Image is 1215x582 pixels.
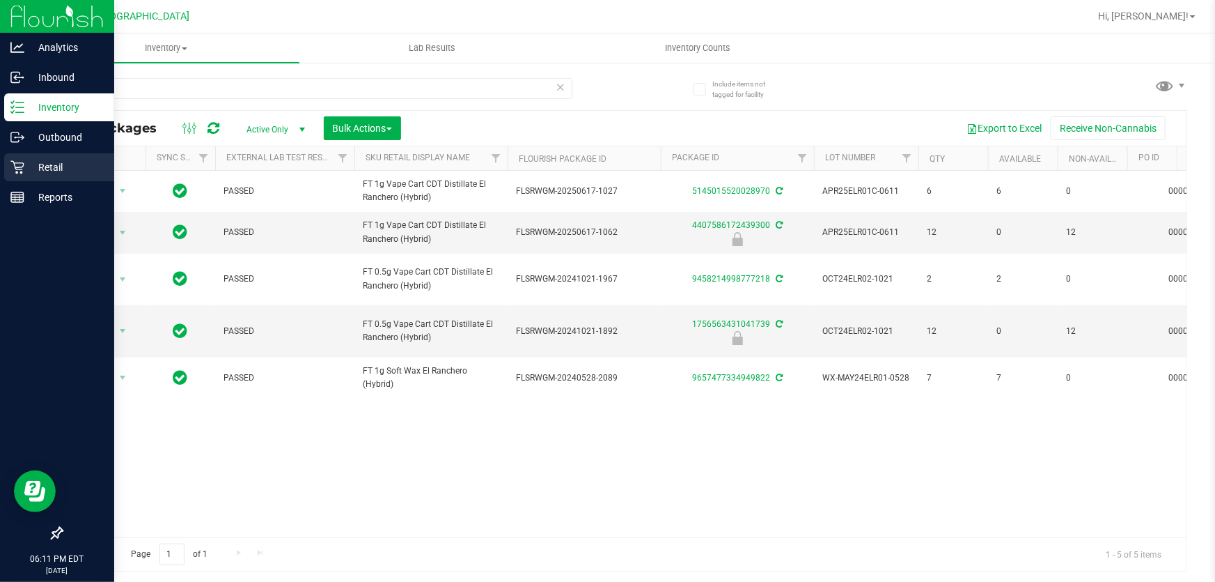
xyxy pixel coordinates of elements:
[692,186,770,196] a: 5145015520028970
[1066,226,1119,239] span: 12
[10,130,24,144] inline-svg: Outbound
[1138,153,1159,162] a: PO ID
[519,154,606,164] a: Flourish Package ID
[173,181,188,201] span: In Sync
[672,153,719,162] a: Package ID
[659,331,816,345] div: Newly Received
[516,325,652,338] span: FLSRWGM-20241021-1892
[1169,373,1208,383] a: 00000857
[774,220,783,230] span: Sync from Compliance System
[822,185,910,198] span: APR25ELR01C-0611
[822,325,910,338] span: OCT24ELR02-1021
[24,159,108,176] p: Retail
[173,269,188,289] span: In Sync
[822,372,910,385] span: WX-MAY24ELR01-0528
[10,70,24,84] inline-svg: Inbound
[999,154,1041,164] a: Available
[1066,273,1119,286] span: 0
[157,153,210,162] a: Sync Status
[996,185,1049,198] span: 6
[224,325,346,338] span: PASSED
[996,226,1049,239] span: 0
[72,121,171,136] span: All Packages
[363,219,499,245] span: FT 1g Vape Cart CDT Distillate El Ranchero (Hybrid)
[10,100,24,114] inline-svg: Inventory
[791,146,814,170] a: Filter
[6,565,108,576] p: [DATE]
[24,189,108,206] p: Reports
[333,123,392,134] span: Bulk Actions
[822,226,910,239] span: APR25ELR01C-0611
[1169,274,1208,284] a: 00000958
[774,373,783,383] span: Sync from Compliance System
[774,319,783,329] span: Sync from Compliance System
[114,181,132,201] span: select
[1066,325,1119,338] span: 12
[895,146,918,170] a: Filter
[1169,326,1208,336] a: 00001038
[24,39,108,56] p: Analytics
[173,222,188,242] span: In Sync
[33,33,299,63] a: Inventory
[6,553,108,565] p: 06:11 PM EDT
[927,226,980,239] span: 12
[10,40,24,54] inline-svg: Analytics
[226,153,336,162] a: External Lab Test Result
[516,185,652,198] span: FLSRWGM-20250617-1027
[825,153,875,162] a: Lot Number
[996,325,1049,338] span: 0
[516,372,652,385] span: FLSRWGM-20240528-2089
[224,372,346,385] span: PASSED
[173,368,188,388] span: In Sync
[516,273,652,286] span: FLSRWGM-20241021-1967
[224,273,346,286] span: PASSED
[24,129,108,146] p: Outbound
[927,372,980,385] span: 7
[692,220,770,230] a: 4407586172439300
[363,178,499,204] span: FT 1g Vape Cart CDT Distillate El Ranchero (Hybrid)
[363,365,499,391] span: FT 1g Soft Wax El Ranchero (Hybrid)
[996,273,1049,286] span: 2
[692,319,770,329] a: 1756563431041739
[173,321,188,341] span: In Sync
[24,99,108,116] p: Inventory
[114,321,132,341] span: select
[556,78,565,96] span: Clear
[390,42,474,54] span: Lab Results
[774,274,783,284] span: Sync from Compliance System
[363,318,499,344] span: FT 0.5g Vape Cart CDT Distillate El Ranchero (Hybrid)
[1095,544,1173,565] span: 1 - 5 of 5 items
[1169,227,1208,237] a: 00001036
[485,146,508,170] a: Filter
[33,42,299,54] span: Inventory
[224,185,346,198] span: PASSED
[930,154,945,164] a: Qty
[565,33,831,63] a: Inventory Counts
[957,116,1051,140] button: Export to Excel
[516,226,652,239] span: FLSRWGM-20250617-1062
[927,185,980,198] span: 6
[114,270,132,289] span: select
[692,373,770,383] a: 9657477334949822
[366,153,470,162] a: Sku Retail Display Name
[24,69,108,86] p: Inbound
[1051,116,1166,140] button: Receive Non-Cannabis
[712,79,782,100] span: Include items not tagged for facility
[647,42,750,54] span: Inventory Counts
[774,186,783,196] span: Sync from Compliance System
[95,10,190,22] span: [GEOGRAPHIC_DATA]
[114,368,132,388] span: select
[10,160,24,174] inline-svg: Retail
[659,232,816,246] div: Newly Received
[1069,154,1131,164] a: Non-Available
[363,266,499,292] span: FT 0.5g Vape Cart CDT Distillate El Ranchero (Hybrid)
[927,273,980,286] span: 2
[996,372,1049,385] span: 7
[692,274,770,284] a: 9458214998777218
[10,190,24,204] inline-svg: Reports
[822,273,910,286] span: OCT24ELR02-1021
[1098,10,1189,22] span: Hi, [PERSON_NAME]!
[331,146,354,170] a: Filter
[324,116,401,140] button: Bulk Actions
[1066,185,1119,198] span: 0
